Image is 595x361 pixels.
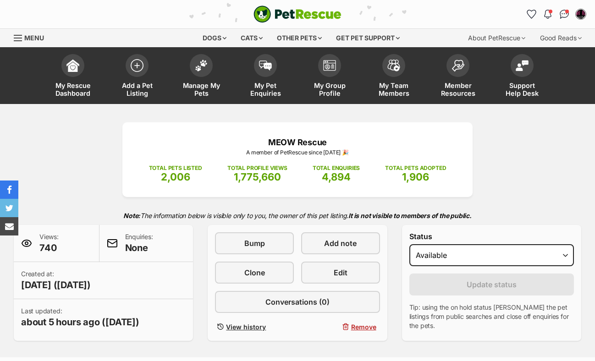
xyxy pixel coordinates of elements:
span: Remove [351,322,376,332]
img: notifications-46538b983faf8c2785f20acdc204bb7945ddae34d4c08c2a6579f10ce5e182be.svg [544,10,551,19]
span: Add a Pet Listing [116,82,158,97]
p: MEOW Rescue [136,136,459,148]
span: Edit [334,267,347,278]
a: View history [215,320,294,334]
p: Tip: using the on hold status [PERSON_NAME] the pet listings from public searches and close off e... [409,303,574,330]
a: Menu [14,29,50,45]
img: group-profile-icon-3fa3cf56718a62981997c0bc7e787c4b2cf8bcc04b72c1350f741eb67cf2f40e.svg [323,60,336,71]
a: Favourites [524,7,539,22]
span: Update status [467,279,517,290]
img: member-resources-icon-8e73f808a243e03378d46382f2149f9095a855e16c252ad45f914b54edf8863c.svg [452,60,464,72]
a: My Group Profile [297,49,362,104]
button: Remove [301,320,380,334]
span: 1,906 [402,171,429,183]
a: Manage My Pets [169,49,233,104]
img: pet-enquiries-icon-7e3ad2cf08bfb03b45e93fb7055b45f3efa6380592205ae92323e6603595dc1f.svg [259,60,272,71]
p: TOTAL PETS ADOPTED [385,164,446,172]
a: Clone [215,262,294,284]
div: Dogs [196,29,233,47]
span: Conversations (0) [265,296,330,307]
button: Update status [409,273,574,295]
a: Support Help Desk [490,49,554,104]
a: Add note [301,232,380,254]
span: My Pet Enquiries [245,82,286,97]
span: 4,894 [322,171,351,183]
button: My account [573,7,588,22]
a: My Rescue Dashboard [41,49,105,104]
p: TOTAL ENQUIRIES [313,164,360,172]
a: Edit [301,262,380,284]
p: TOTAL PROFILE VIEWS [227,164,287,172]
p: Created at: [21,269,91,291]
a: My Team Members [362,49,426,104]
span: My Group Profile [309,82,350,97]
a: My Pet Enquiries [233,49,297,104]
span: Bump [244,238,265,249]
img: help-desk-icon-fdf02630f3aa405de69fd3d07c3f3aa587a6932b1a1747fa1d2bba05be0121f9.svg [516,60,529,71]
span: 740 [39,241,59,254]
div: About PetRescue [462,29,532,47]
div: Cats [234,29,269,47]
div: Get pet support [330,29,406,47]
p: The information below is visible only to you, the owner of this pet listing. [14,206,581,225]
img: dashboard-icon-eb2f2d2d3e046f16d808141f083e7271f6b2e854fb5c12c21221c1fb7104beca.svg [66,59,79,72]
span: Support Help Desk [501,82,543,97]
p: A member of PetRescue since [DATE] 🎉 [136,148,459,157]
img: team-members-icon-5396bd8760b3fe7c0b43da4ab00e1e3bb1a5d9ba89233759b79545d2d3fc5d0d.svg [387,60,400,71]
a: Conversations [557,7,572,22]
span: Add note [324,238,357,249]
a: Member Resources [426,49,490,104]
strong: Note: [123,212,140,219]
span: 2,006 [161,171,190,183]
img: chat-41dd97257d64d25036548639549fe6c8038ab92f7586957e7f3b1b290dea8141.svg [560,10,569,19]
span: Menu [24,34,44,42]
a: PetRescue [253,5,342,23]
span: 1,775,660 [234,171,281,183]
p: Enquiries: [125,232,153,254]
div: Good Reads [534,29,588,47]
strong: It is not visible to members of the public. [348,212,472,219]
button: Notifications [540,7,555,22]
span: about 5 hours ago ([DATE]) [21,316,139,328]
a: Bump [215,232,294,254]
a: Add a Pet Listing [105,49,169,104]
label: Status [409,232,574,241]
p: Last updated: [21,306,139,328]
span: Clone [244,267,265,278]
img: add-pet-listing-icon-0afa8454b4691262ce3f59096e99ab1cd57d4a30225e0717b998d2c9b9846f56.svg [131,59,143,72]
span: My Rescue Dashboard [52,82,94,97]
img: logo-cat-932fe2b9b8326f06289b0f2fb663e598f794de774fb13d1741a6617ecf9a85b4.svg [253,5,342,23]
span: My Team Members [373,82,414,97]
div: Other pets [270,29,328,47]
span: View history [226,322,266,332]
span: None [125,241,153,254]
p: TOTAL PETS LISTED [149,164,202,172]
img: Amy Burgess profile pic [576,10,585,19]
a: Conversations (0) [215,291,380,313]
p: Views: [39,232,59,254]
span: Manage My Pets [181,82,222,97]
span: Member Resources [437,82,479,97]
ul: Account quick links [524,7,588,22]
img: manage-my-pets-icon-02211641906a0b7f246fdf0571729dbe1e7629f14944591b6c1af311fb30b64b.svg [195,60,208,71]
span: [DATE] ([DATE]) [21,279,91,291]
